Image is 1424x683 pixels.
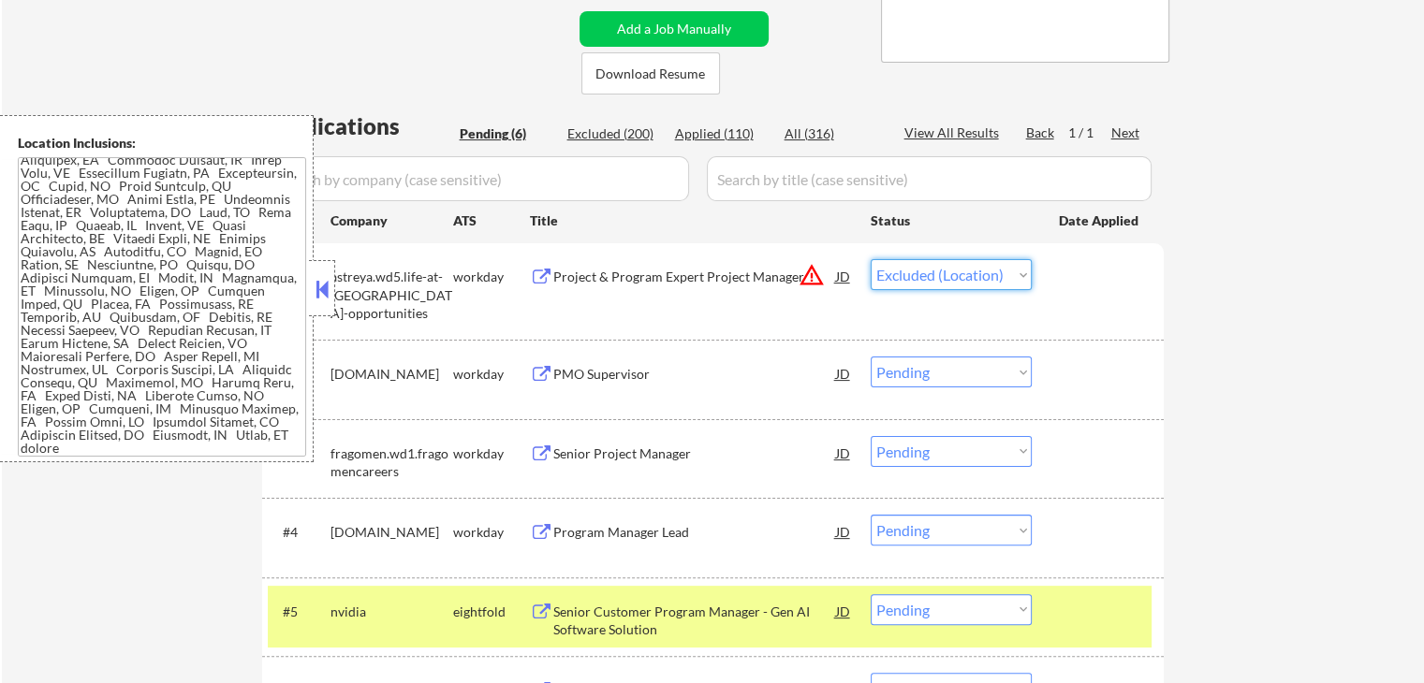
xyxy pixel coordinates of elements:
[453,444,530,463] div: workday
[1111,124,1141,142] div: Next
[330,365,453,384] div: [DOMAIN_NAME]
[18,134,306,153] div: Location Inclusions:
[1068,124,1111,142] div: 1 / 1
[453,268,530,286] div: workday
[553,268,836,286] div: Project & Program Expert Project Manager
[330,523,453,542] div: [DOMAIN_NAME]
[1026,124,1056,142] div: Back
[834,259,853,293] div: JD
[581,52,720,94] button: Download Resume
[330,211,453,230] div: Company
[567,124,661,143] div: Excluded (200)
[834,436,853,470] div: JD
[268,156,689,201] input: Search by company (case sensitive)
[453,523,530,542] div: workday
[834,594,853,628] div: JD
[553,523,836,542] div: Program Manager Lead
[871,203,1032,237] div: Status
[453,365,530,384] div: workday
[707,156,1152,201] input: Search by title (case sensitive)
[453,603,530,621] div: eightfold
[460,124,553,143] div: Pending (6)
[834,356,853,390] div: JD
[834,515,853,548] div: JD
[553,603,836,639] div: Senior Customer Program Manager - Gen AI Software Solution
[283,603,316,621] div: #5
[330,444,453,481] div: fragomen.wd1.fragomencareers
[553,444,836,463] div: Senior Project Manager
[453,211,530,230] div: ATS
[330,603,453,621] div: nvidia
[675,124,769,143] div: Applied (110)
[1059,211,1141,230] div: Date Applied
[283,523,316,542] div: #4
[799,262,825,288] button: warning_amber
[785,124,878,143] div: All (316)
[330,268,453,323] div: astreya.wd5.life-at-[GEOGRAPHIC_DATA]-opportunities
[580,11,769,47] button: Add a Job Manually
[553,365,836,384] div: PMO Supervisor
[530,211,853,230] div: Title
[904,124,1005,142] div: View All Results
[268,115,453,138] div: Applications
